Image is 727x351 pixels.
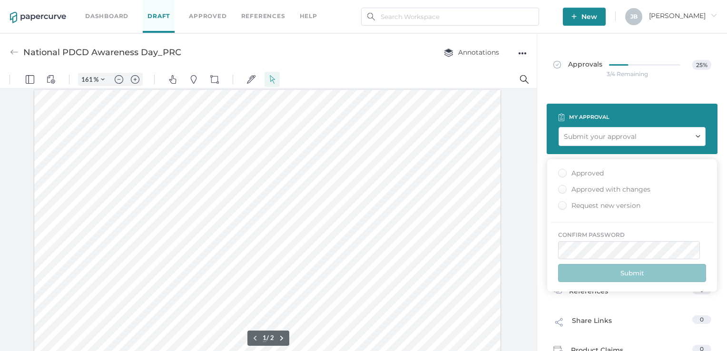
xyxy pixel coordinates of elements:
span: Annotations [444,48,499,57]
button: Zoom Controls [95,2,110,15]
a: References [241,11,285,21]
div: my approval [569,112,609,122]
div: help [300,11,317,21]
span: Approvals [553,60,602,70]
span: 0 [700,316,704,323]
img: default-magnifying-glass.svg [520,4,529,13]
input: Set page [263,263,266,271]
button: Submit [558,264,706,282]
form: / 2 [263,263,274,271]
div: National PDCD Awareness Day_PRC [23,43,181,61]
div: Submit your approval [564,131,637,142]
button: View Controls [43,1,59,16]
a: Approvals25% [548,50,717,87]
img: default-sign.svg [247,4,255,13]
button: Shapes [207,1,222,16]
img: default-leftsidepanel.svg [26,4,34,13]
i: arrow_right [710,12,717,19]
img: default-plus.svg [131,4,139,13]
div: confirm password [558,230,706,240]
span: J B [630,13,638,20]
img: share-link-icon.af96a55c.svg [553,316,565,331]
button: Pan [165,1,180,16]
img: annotation-layers.cc6d0e6b.svg [444,48,453,57]
span: [PERSON_NAME] [649,11,717,20]
img: approved-grey.341b8de9.svg [553,61,561,68]
img: back-arrow-grey.72011ae3.svg [10,48,19,57]
div: Approved [558,169,604,178]
img: papercurve-logo-colour.7244d18c.svg [10,12,66,23]
button: Zoom in [128,2,143,15]
img: chevron.svg [101,7,105,10]
img: default-pin.svg [189,4,198,13]
img: default-select.svg [268,4,276,13]
button: Panel [22,1,38,16]
a: Dashboard [85,11,128,21]
button: Next page [276,262,287,273]
div: ●●● [518,47,527,60]
div: Approved with changes [558,185,650,194]
div: Share Links [553,315,612,333]
input: Search Workspace [361,8,539,26]
img: default-pan.svg [168,4,177,13]
button: New [563,8,606,26]
a: References0 [553,286,711,298]
input: Set zoom [79,4,94,13]
span: New [571,8,597,26]
div: References [553,286,608,298]
img: clipboard-icon-white.67177333.svg [559,113,564,121]
a: Share Links0 [553,315,711,333]
span: 25% [692,60,711,70]
button: Pins [186,1,201,16]
button: Annotations [434,43,509,61]
button: Search [517,1,532,16]
img: default-viewcontrols.svg [47,4,55,13]
button: Signatures [244,1,259,16]
button: Select [265,1,280,16]
span: % [94,5,98,12]
img: plus-white.e19ec114.svg [571,14,577,19]
img: shapes-icon.svg [210,4,219,13]
img: down-chevron.8e65701e.svg [696,135,700,138]
a: Approved [189,11,226,21]
img: search.bf03fe8b.svg [367,13,375,20]
button: Zoom out [111,2,127,15]
img: default-minus.svg [115,4,123,13]
div: Request new version [558,201,640,210]
button: Previous page [249,262,261,273]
